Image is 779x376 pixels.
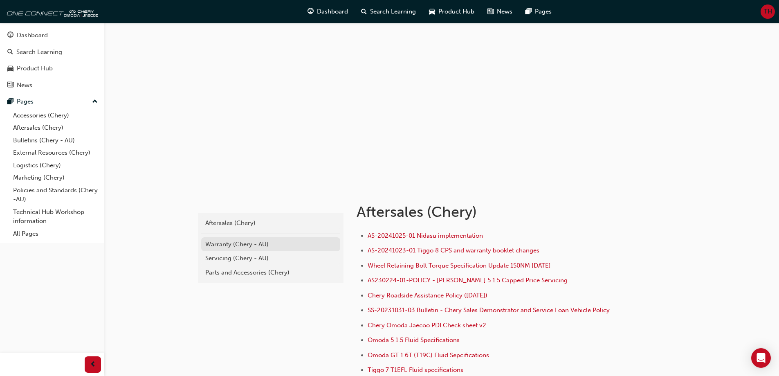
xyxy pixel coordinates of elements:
span: news-icon [7,82,13,89]
a: news-iconNews [481,3,519,20]
div: Pages [17,97,34,106]
a: Policies and Standards (Chery -AU) [10,184,101,206]
span: car-icon [7,65,13,72]
span: Dashboard [317,7,348,16]
a: SS-20231031-03 Bulletin - Chery Sales Demonstrator and Service Loan Vehicle Policy [368,306,610,314]
span: search-icon [7,49,13,56]
span: car-icon [429,7,435,17]
a: Technical Hub Workshop information [10,206,101,227]
a: Warranty (Chery - AU) [201,237,340,252]
span: search-icon [361,7,367,17]
span: prev-icon [90,360,96,370]
a: AS-20241023-01 Tiggo 8 CPS and warranty booklet changes [368,247,539,254]
a: Servicing (Chery - AU) [201,251,340,266]
a: External Resources (Chery) [10,146,101,159]
a: guage-iconDashboard [301,3,355,20]
a: car-iconProduct Hub [422,3,481,20]
span: pages-icon [525,7,532,17]
a: AS230224-01-POLICY - [PERSON_NAME] 5 1.5 Capped Price Servicing [368,277,568,284]
span: up-icon [92,97,98,107]
div: Dashboard [17,31,48,40]
button: Pages [3,94,101,109]
a: Product Hub [3,61,101,76]
a: Aftersales (Chery) [10,122,101,134]
h1: Aftersales (Chery) [357,203,625,221]
a: News [3,78,101,93]
span: Search Learning [370,7,416,16]
div: Product Hub [17,64,53,73]
div: Search Learning [16,47,62,57]
a: All Pages [10,227,101,240]
span: guage-icon [7,32,13,39]
a: Parts and Accessories (Chery) [201,266,340,280]
button: DashboardSearch LearningProduct HubNews [3,26,101,94]
a: Omoda 5 1.5 Fluid Specifications [368,336,460,344]
div: Open Intercom Messenger [751,348,771,368]
span: News [497,7,512,16]
a: Accessories (Chery) [10,109,101,122]
a: AS-20241025-01 Nidasu implementation [368,232,483,239]
a: Chery Roadside Assistance Policy ([DATE]) [368,292,487,299]
a: Logistics (Chery) [10,159,101,172]
a: pages-iconPages [519,3,558,20]
a: Wheel Retaining Bolt Torque Specification Update 150NM [DATE] [368,262,551,269]
a: Omoda GT 1.6T (T19C) Fluid Sepcifications [368,351,489,359]
button: TH [761,5,775,19]
span: pages-icon [7,98,13,106]
span: Pages [535,7,552,16]
a: Dashboard [3,28,101,43]
img: oneconnect [4,3,98,20]
span: TH [764,7,772,16]
span: Product Hub [438,7,474,16]
span: news-icon [487,7,494,17]
div: Parts and Accessories (Chery) [205,268,336,277]
a: Tiggo 7 T1EFL Fluid specifications [368,366,463,374]
a: Bulletins (Chery - AU) [10,134,101,147]
a: Chery Omoda Jaecoo PDI Check sheet v2 [368,322,486,329]
a: Aftersales (Chery) [201,216,340,230]
span: guage-icon [308,7,314,17]
div: News [17,81,32,90]
a: Marketing (Chery) [10,171,101,184]
a: Search Learning [3,45,101,60]
div: Warranty (Chery - AU) [205,240,336,249]
a: search-iconSearch Learning [355,3,422,20]
div: Servicing (Chery - AU) [205,254,336,263]
div: Aftersales (Chery) [205,218,336,228]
